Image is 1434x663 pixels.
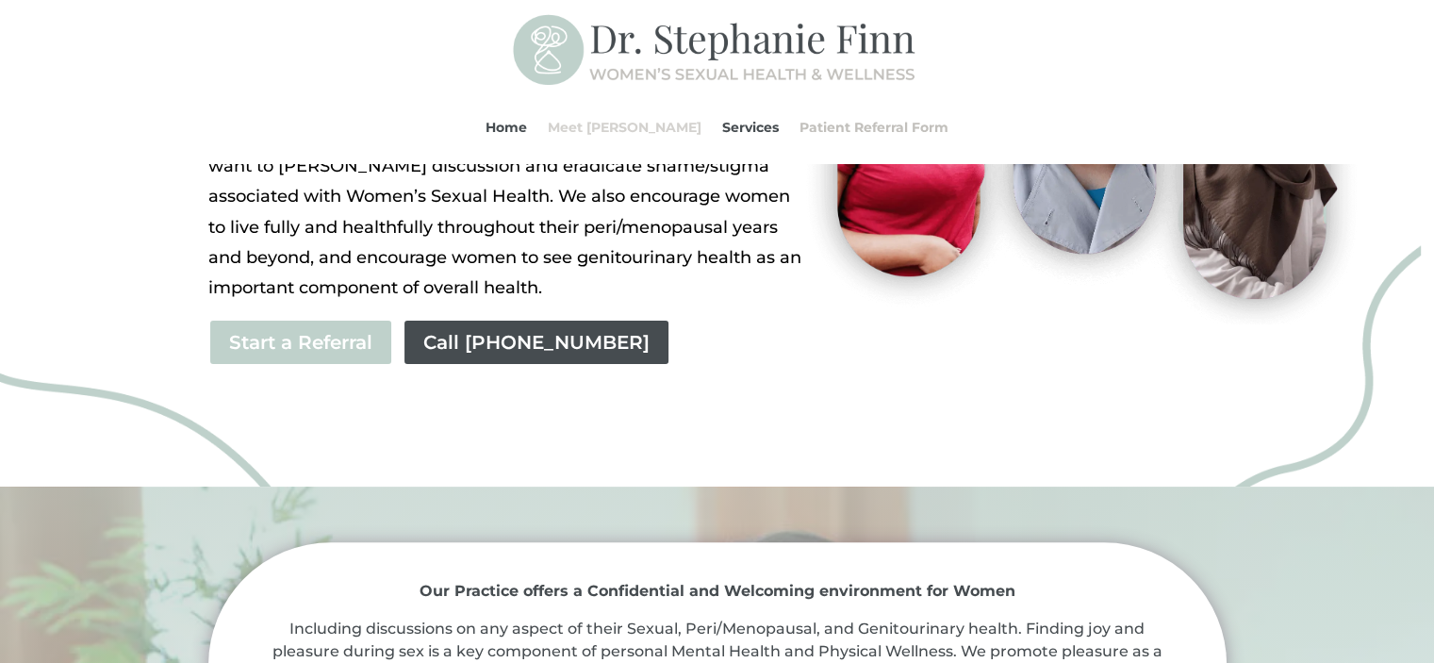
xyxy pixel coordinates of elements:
[208,120,807,303] div: Page 1
[420,582,1015,600] strong: Our Practice offers a Confidential and Welcoming environment for Women
[208,319,393,366] a: Start a Referral
[548,91,701,163] a: Meet [PERSON_NAME]
[799,91,948,163] a: Patient Referral Form
[722,91,779,163] a: Services
[486,91,527,163] a: Home
[403,319,670,366] a: Call [PHONE_NUMBER]
[208,120,807,303] p: Our goal is to help Women with their Sexual Health & Wellness. We want to [PERSON_NAME] discussio...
